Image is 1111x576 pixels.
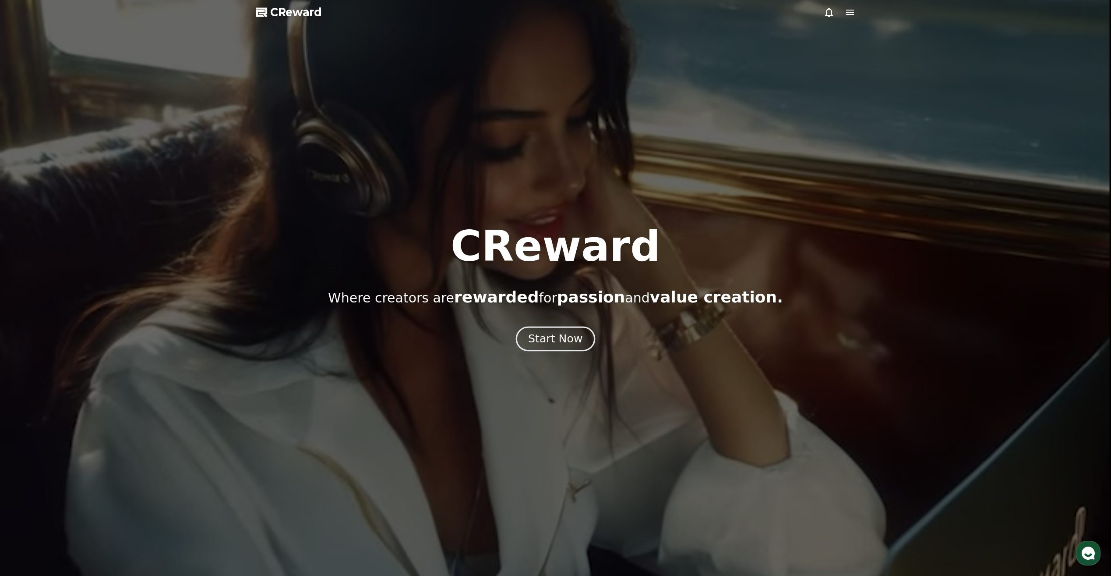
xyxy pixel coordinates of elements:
span: Home [22,291,38,298]
span: rewarded [454,288,539,306]
p: Where creators are for and [328,288,783,306]
a: Messages [58,278,113,300]
a: CReward [256,5,322,19]
a: Start Now [518,336,593,344]
a: Home [3,278,58,300]
span: CReward [270,5,322,19]
button: Start Now [516,327,595,352]
div: Start Now [528,331,582,346]
span: value creation. [650,288,783,306]
h1: CReward [451,225,660,267]
span: Messages [73,292,99,299]
a: Settings [113,278,168,300]
span: passion [557,288,625,306]
span: Settings [130,291,151,298]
